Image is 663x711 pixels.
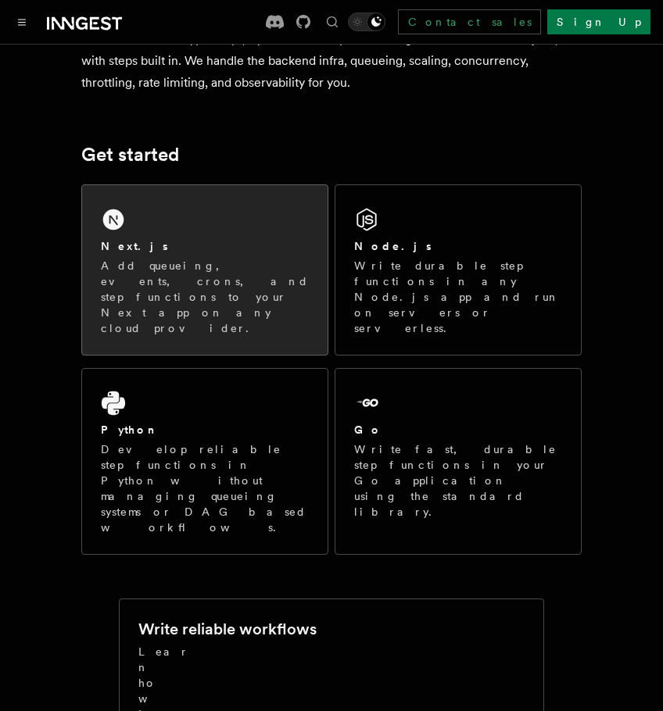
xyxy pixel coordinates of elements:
button: Find something... [323,13,342,31]
button: Toggle dark mode [348,13,385,31]
p: Add queueing, events, crons, and step functions to your Next app on any cloud provider. [101,258,309,336]
a: Node.jsWrite durable step functions in any Node.js app and run on servers or serverless. [335,184,582,355]
h2: Write reliable workflows [138,618,317,640]
p: Develop reliable step functions in Python without managing queueing systems or DAG based workflows. [101,441,309,535]
a: Contact sales [398,9,541,34]
p: Write functions in TypeScript, Python or Go to power background and scheduled jobs, with steps bu... [81,28,582,94]
h2: Next.js [101,238,168,254]
a: Sign Up [547,9,650,34]
button: Toggle navigation [13,13,31,31]
p: Write fast, durable step functions in your Go application using the standard library. [354,441,562,520]
a: Next.jsAdd queueing, events, crons, and step functions to your Next app on any cloud provider. [81,184,328,355]
a: GoWrite fast, durable step functions in your Go application using the standard library. [335,368,582,555]
a: PythonDevelop reliable step functions in Python without managing queueing systems or DAG based wo... [81,368,328,555]
a: Get started [81,144,179,166]
h2: Go [354,422,382,438]
h2: Python [101,422,159,438]
p: Write durable step functions in any Node.js app and run on servers or serverless. [354,258,562,336]
h2: Node.js [354,238,432,254]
